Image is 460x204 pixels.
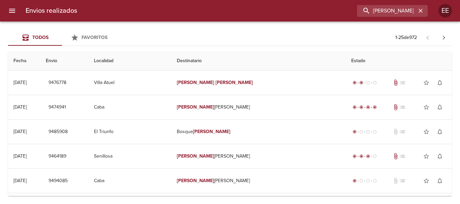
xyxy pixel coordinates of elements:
[351,79,378,86] div: Despachado
[366,179,370,183] span: radio_button_unchecked
[353,81,357,85] span: radio_button_checked
[216,80,253,85] em: [PERSON_NAME]
[46,126,70,138] button: 9485908
[346,51,452,71] th: Estado
[373,130,377,134] span: radio_button_unchecked
[366,130,370,134] span: radio_button_unchecked
[423,79,430,86] span: star_border
[46,77,69,89] button: 9476778
[8,51,40,71] th: Fecha
[392,177,399,184] span: No tiene documentos adjuntos
[351,177,378,184] div: Generado
[171,51,346,71] th: Destinatario
[433,174,447,188] button: Activar notificaciones
[351,153,378,160] div: En viaje
[433,150,447,163] button: Activar notificaciones
[13,80,27,85] div: [DATE]
[392,79,399,86] span: Tiene documentos adjuntos
[353,154,357,158] span: radio_button_checked
[373,105,377,109] span: radio_button_checked
[351,104,378,111] div: Entregado
[46,175,70,187] button: 9494085
[420,76,433,89] button: Agregar a favoritos
[359,154,363,158] span: radio_button_checked
[395,34,417,41] p: 1 - 25 de 972
[420,100,433,114] button: Agregar a favoritos
[420,125,433,138] button: Agregar a favoritos
[89,95,171,119] td: Caba
[373,81,377,85] span: radio_button_unchecked
[13,104,27,110] div: [DATE]
[366,81,370,85] span: radio_button_unchecked
[433,100,447,114] button: Activar notificaciones
[359,81,363,85] span: radio_button_checked
[392,104,399,111] span: Tiene documentos adjuntos
[399,128,406,135] span: No tiene pedido asociado
[373,179,377,183] span: radio_button_unchecked
[89,120,171,144] td: El Triunfo
[177,104,214,110] em: [PERSON_NAME]
[89,71,171,95] td: Villa Atuel
[171,95,346,119] td: [PERSON_NAME]
[423,177,430,184] span: star_border
[399,153,406,160] span: No tiene pedido asociado
[436,128,443,135] span: notifications_none
[32,35,48,40] span: Todos
[420,34,436,41] span: Pagina anterior
[357,5,416,17] input: buscar
[89,169,171,193] td: Caba
[399,79,406,86] span: No tiene pedido asociado
[13,178,27,183] div: [DATE]
[436,153,443,160] span: notifications_none
[171,144,346,168] td: [PERSON_NAME]
[351,128,378,135] div: Generado
[8,30,116,46] div: Tabs Envios
[4,3,20,19] button: menu
[46,150,69,163] button: 9464189
[89,51,171,71] th: Localidad
[193,129,230,134] em: [PERSON_NAME]
[399,104,406,111] span: No tiene pedido asociado
[13,129,27,134] div: [DATE]
[423,128,430,135] span: star_border
[423,104,430,111] span: star_border
[359,130,363,134] span: radio_button_unchecked
[392,128,399,135] span: No tiene documentos adjuntos
[81,35,107,40] span: Favoritos
[353,105,357,109] span: radio_button_checked
[438,4,452,17] div: EE
[171,120,346,144] td: Bosque
[13,153,27,159] div: [DATE]
[46,101,69,114] button: 9474941
[420,150,433,163] button: Agregar a favoritos
[48,128,68,136] span: 9485908
[436,177,443,184] span: notifications_none
[392,153,399,160] span: Tiene documentos adjuntos
[26,5,77,16] h6: Envios realizados
[359,179,363,183] span: radio_button_unchecked
[177,178,214,183] em: [PERSON_NAME]
[423,153,430,160] span: star_border
[40,51,88,71] th: Envio
[171,169,346,193] td: [PERSON_NAME]
[399,177,406,184] span: No tiene pedido asociado
[89,144,171,168] td: Senillosa
[177,80,214,85] em: [PERSON_NAME]
[48,177,68,185] span: 9494085
[48,103,66,112] span: 9474941
[366,105,370,109] span: radio_button_checked
[366,154,370,158] span: radio_button_checked
[48,79,66,87] span: 9476778
[433,76,447,89] button: Activar notificaciones
[373,154,377,158] span: radio_button_unchecked
[436,79,443,86] span: notifications_none
[353,130,357,134] span: radio_button_checked
[436,104,443,111] span: notifications_none
[48,152,66,161] span: 9464189
[436,30,452,46] span: Pagina siguiente
[433,125,447,138] button: Activar notificaciones
[420,174,433,188] button: Agregar a favoritos
[359,105,363,109] span: radio_button_checked
[353,179,357,183] span: radio_button_checked
[177,153,214,159] em: [PERSON_NAME]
